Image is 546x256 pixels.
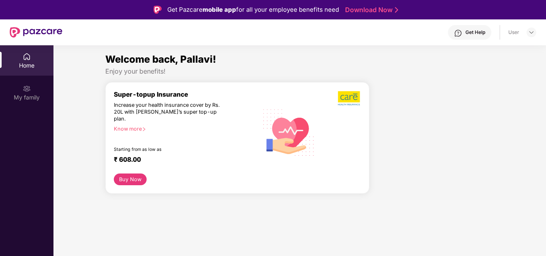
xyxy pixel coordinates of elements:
[105,67,494,76] div: Enjoy your benefits!
[345,6,396,14] a: Download Now
[114,126,253,131] div: Know more
[23,53,31,61] img: svg+xml;base64,PHN2ZyBpZD0iSG9tZSIgeG1sbnM9Imh0dHA6Ly93d3cudzMub3JnLzIwMDAvc3ZnIiB3aWR0aD0iMjAiIG...
[465,29,485,36] div: Get Help
[114,173,146,185] button: Buy Now
[508,29,519,36] div: User
[142,127,146,131] span: right
[528,29,535,36] img: svg+xml;base64,PHN2ZyBpZD0iRHJvcGRvd24tMzJ4MzIiIHhtbG5zPSJodHRwOi8vd3d3LnczLm9yZy8yMDAwL3N2ZyIgd2...
[114,147,223,152] div: Starting from as low as
[167,5,339,15] div: Get Pazcare for all your employee benefits need
[154,6,162,14] img: Logo
[114,156,250,165] div: ₹ 608.00
[114,102,223,123] div: Increase your health insurance cover by Rs. 20L with [PERSON_NAME]’s super top-up plan.
[203,6,236,13] strong: mobile app
[395,6,398,14] img: Stroke
[258,101,320,163] img: svg+xml;base64,PHN2ZyB4bWxucz0iaHR0cDovL3d3dy53My5vcmcvMjAwMC9zdmciIHhtbG5zOnhsaW5rPSJodHRwOi8vd3...
[10,27,62,38] img: New Pazcare Logo
[105,53,216,65] span: Welcome back, Pallavi!
[338,91,361,106] img: b5dec4f62d2307b9de63beb79f102df3.png
[454,29,462,37] img: svg+xml;base64,PHN2ZyBpZD0iSGVscC0zMngzMiIgeG1sbnM9Imh0dHA6Ly93d3cudzMub3JnLzIwMDAvc3ZnIiB3aWR0aD...
[23,85,31,93] img: svg+xml;base64,PHN2ZyB3aWR0aD0iMjAiIGhlaWdodD0iMjAiIHZpZXdCb3g9IjAgMCAyMCAyMCIgZmlsbD0ibm9uZSIgeG...
[114,91,258,98] div: Super-topup Insurance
